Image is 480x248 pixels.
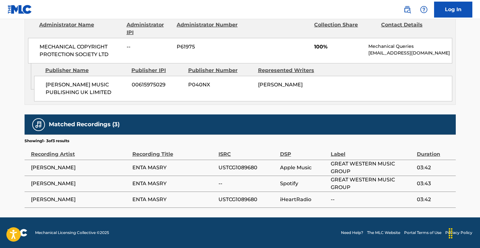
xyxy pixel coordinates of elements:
[331,160,414,175] span: GREAT WESTERN MUSIC GROUP
[218,180,277,187] span: --
[127,21,172,36] div: Administrator IPI
[8,229,27,237] img: logo
[445,230,472,236] a: Privacy Policy
[132,196,215,203] span: ENTA MASRY
[417,3,430,16] div: Help
[218,164,277,171] span: USTCG1089680
[45,67,127,74] div: Publisher Name
[40,43,122,58] span: MECHANICAL COPYRIGHT PROTECTION SOCIETY LTD
[127,43,172,51] span: --
[31,164,129,171] span: [PERSON_NAME]
[434,2,472,18] a: Log In
[25,138,69,144] p: Showing 1 - 3 of 3 results
[417,164,452,171] span: 03:42
[177,43,239,51] span: P61975
[448,217,480,248] iframe: Chat Widget
[314,21,376,36] div: Collection Share
[331,196,414,203] span: --
[39,21,122,36] div: Administrator Name
[218,196,277,203] span: USTCG1089680
[188,81,253,89] span: P040NX
[218,144,277,158] div: ISRC
[314,43,364,51] span: 100%
[280,196,328,203] span: iHeartRadio
[420,6,428,13] img: help
[417,180,452,187] span: 03:43
[368,43,452,50] p: Mechanical Queries
[367,230,400,236] a: The MLC Website
[132,81,183,89] span: 00615975029
[188,67,253,74] div: Publisher Number
[368,50,452,56] p: [EMAIL_ADDRESS][DOMAIN_NAME]
[31,196,129,203] span: [PERSON_NAME]
[446,224,456,243] div: Drag
[49,121,120,128] h5: Matched Recordings (3)
[401,3,414,16] a: Public Search
[331,176,414,191] span: GREAT WESTERN MUSIC GROUP
[131,67,183,74] div: Publisher IPI
[404,230,441,236] a: Portal Terms of Use
[31,144,129,158] div: Recording Artist
[331,144,414,158] div: Label
[46,81,127,96] span: [PERSON_NAME] MUSIC PUBLISHING UK LIMITED
[132,144,215,158] div: Recording Title
[35,230,109,236] span: Mechanical Licensing Collective © 2025
[417,144,452,158] div: Duration
[341,230,363,236] a: Need Help?
[280,164,328,171] span: Apple Music
[280,180,328,187] span: Spotify
[417,196,452,203] span: 03:42
[8,5,32,14] img: MLC Logo
[177,21,239,36] div: Administrator Number
[35,121,42,128] img: Matched Recordings
[31,180,129,187] span: [PERSON_NAME]
[258,67,323,74] div: Represented Writers
[381,21,443,36] div: Contact Details
[132,180,215,187] span: ENTA MASRY
[132,164,215,171] span: ENTA MASRY
[403,6,411,13] img: search
[280,144,328,158] div: DSP
[258,82,303,88] span: [PERSON_NAME]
